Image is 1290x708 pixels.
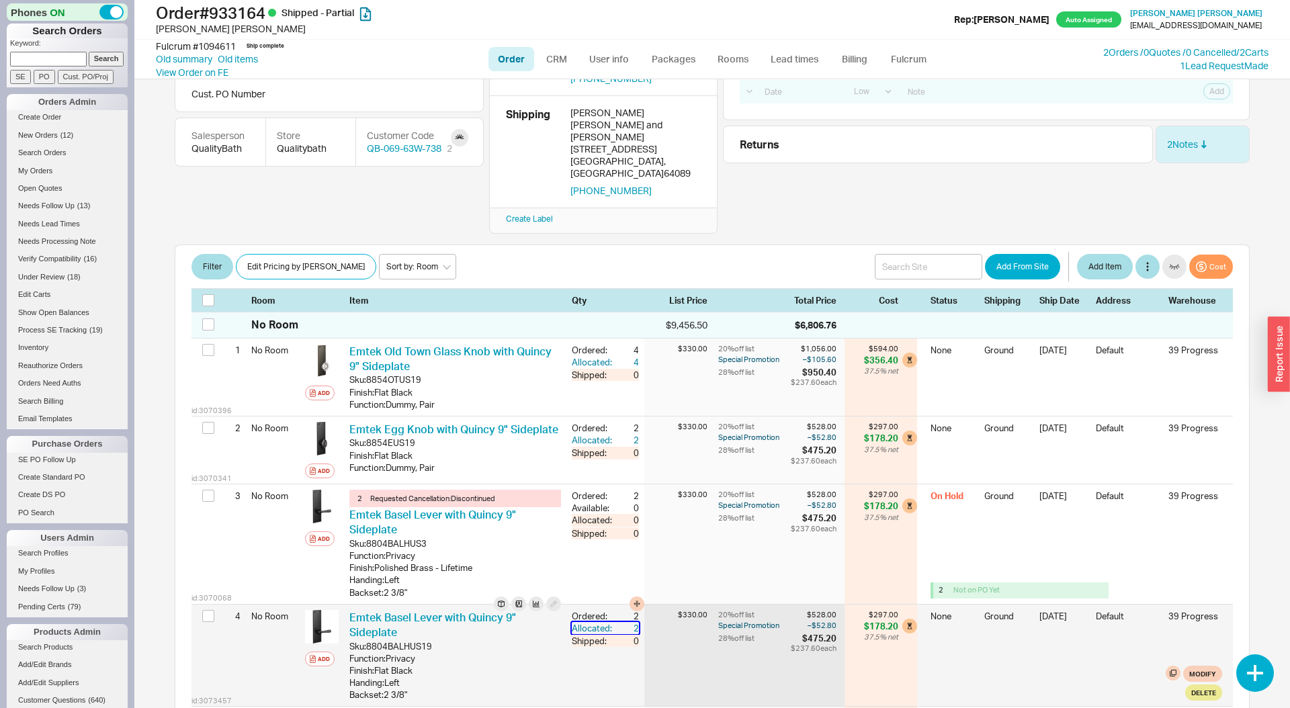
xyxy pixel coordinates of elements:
[366,640,432,652] div: 8804BALHUS19
[644,490,707,500] div: $330.00
[50,5,65,19] span: ON
[1180,60,1268,71] a: 1Lead RequestMade
[7,341,128,355] a: Inventory
[718,512,788,524] div: 28 % off list
[318,533,330,544] div: Add
[251,317,298,332] div: No Room
[18,696,85,704] span: Customer Questions
[1096,490,1163,564] div: Default
[1130,9,1262,18] a: [PERSON_NAME] [PERSON_NAME]
[1096,344,1163,375] div: Default
[247,42,284,50] div: Ship complete
[791,444,836,456] div: $475.20
[349,423,558,436] a: Emtek Egg Knob with Quincy 9" Sideplate
[707,47,758,71] a: Rooms
[1183,666,1222,682] button: Modify
[349,437,366,449] div: Sku:
[349,386,561,398] div: Finish : Flat Black
[850,294,922,306] div: Cost
[10,70,31,84] input: SE
[447,142,452,155] div: 2
[7,624,128,640] div: Products Admin
[864,620,898,632] div: $178.20
[88,696,105,704] span: ( 640 )
[984,422,1034,443] div: Ground
[644,610,707,620] div: $330.00
[1039,344,1090,375] div: [DATE]
[7,287,128,302] a: Edit Carts
[7,564,128,578] a: My Profiles
[224,416,241,439] div: 2
[718,610,788,620] div: 20 % off list
[615,514,639,526] div: 0
[7,94,128,110] div: Orders Admin
[18,273,64,281] span: Under Review
[615,369,639,381] div: 0
[488,47,534,71] a: Order
[985,254,1060,279] button: Add From Site
[251,416,300,439] div: No Room
[931,610,979,666] div: None
[236,254,376,279] button: Edit Pricing by [PERSON_NAME]
[791,620,836,631] div: – $52.80
[203,259,222,275] span: Filter
[349,562,561,574] div: Finish : Polished Brass - Lifetime
[572,527,615,539] div: Shipped:
[572,490,615,502] div: Ordered:
[60,131,74,139] span: ( 12 )
[277,129,345,142] div: Store
[1039,610,1090,666] div: [DATE]
[791,432,836,443] div: – $52.80
[791,457,836,465] div: $237.60 each
[572,434,639,446] button: Allocated:2
[572,514,615,526] div: Allocated:
[1185,684,1222,701] button: Delete
[1168,490,1222,502] div: 39 Progress
[191,474,232,484] span: id: 3070341
[58,70,114,84] input: Cust. PO/Proj
[18,326,87,334] span: Process SE Tracking
[305,422,339,455] img: E_tuskjz
[615,527,639,539] div: 0
[795,318,836,332] div: $6,806.76
[572,502,615,514] div: Available:
[349,676,561,689] div: Handing : Left
[1189,255,1233,279] button: Cost
[718,366,788,378] div: 28 % off list
[349,586,561,599] div: Backset : 2 3/8"
[305,344,339,378] img: Emtek_Old_Town_Knob_OT_US10B_uisvnf
[1168,294,1222,306] div: Warehouse
[191,254,233,279] button: Filter
[7,640,128,654] a: Search Products
[18,584,75,592] span: Needs Follow Up
[175,79,484,112] div: Cust. PO Number
[251,605,300,627] div: No Room
[642,47,705,71] a: Packages
[984,294,1034,306] div: Shipping
[7,394,128,408] a: Search Billing
[570,155,701,179] div: [GEOGRAPHIC_DATA] , [GEOGRAPHIC_DATA] 64089
[156,3,648,22] h1: Order # 933164
[1209,86,1224,97] span: Add
[247,259,365,275] span: Edit Pricing by [PERSON_NAME]
[718,490,788,500] div: 20 % off list
[224,484,241,507] div: 3
[740,137,1147,152] div: Returns
[7,376,128,390] a: Orders Need Auths
[349,664,561,676] div: Finish : Flat Black
[864,445,898,455] div: 37.5 % net
[156,67,228,78] a: View Order on FE
[1236,46,1268,58] a: /2Carts
[7,676,128,690] a: Add/Edit Suppliers
[1130,21,1262,30] div: [EMAIL_ADDRESS][DOMAIN_NAME]
[1168,344,1222,356] div: 39 Progress
[718,500,788,511] div: Special Promotion
[349,549,561,562] div: Function : Privacy
[349,449,561,461] div: Finish : Flat Black
[1096,422,1163,443] div: Default
[791,344,836,354] div: $1,056.00
[7,323,128,337] a: Process SE Tracking(19)
[931,294,979,306] div: Status
[1167,138,1207,151] a: 2Notes
[7,546,128,560] a: Search Profiles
